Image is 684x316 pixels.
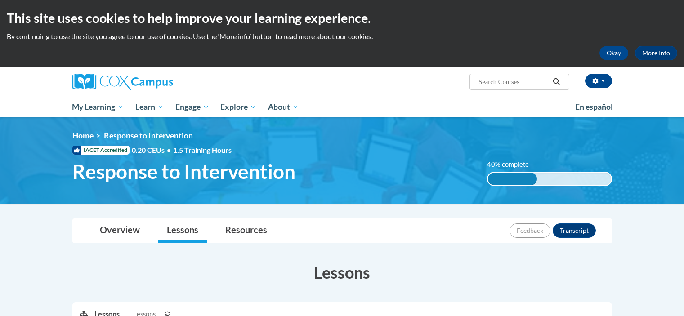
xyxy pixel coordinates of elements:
span: En español [575,102,613,111]
a: Learn [130,97,170,117]
label: 40% complete [487,160,539,169]
p: By continuing to use the site you agree to our use of cookies. Use the ‘More info’ button to read... [7,31,677,41]
button: Transcript [553,223,596,238]
span: About [268,102,299,112]
span: • [167,146,171,154]
a: More Info [635,46,677,60]
button: Search [550,76,563,87]
a: Overview [91,219,149,243]
a: Home [72,131,94,140]
a: Resources [216,219,276,243]
h2: This site uses cookies to help improve your learning experience. [7,9,677,27]
span: 0.20 CEUs [132,145,173,155]
span: Explore [220,102,256,112]
div: 40% complete [488,173,537,185]
span: My Learning [72,102,124,112]
span: Response to Intervention [72,160,295,183]
a: Explore [215,97,262,117]
div: Main menu [59,97,626,117]
span: Learn [135,102,164,112]
h3: Lessons [72,261,612,284]
a: About [262,97,304,117]
a: Lessons [158,219,207,243]
span: IACET Accredited [72,146,130,155]
span: Engage [175,102,209,112]
span: Response to Intervention [104,131,193,140]
a: Cox Campus [72,74,243,90]
img: Cox Campus [72,74,173,90]
button: Okay [599,46,628,60]
button: Account Settings [585,74,612,88]
span: 1.5 Training Hours [173,146,232,154]
button: Feedback [510,223,550,238]
a: En español [569,98,619,116]
a: My Learning [67,97,130,117]
a: Engage [170,97,215,117]
input: Search Courses [478,76,550,87]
